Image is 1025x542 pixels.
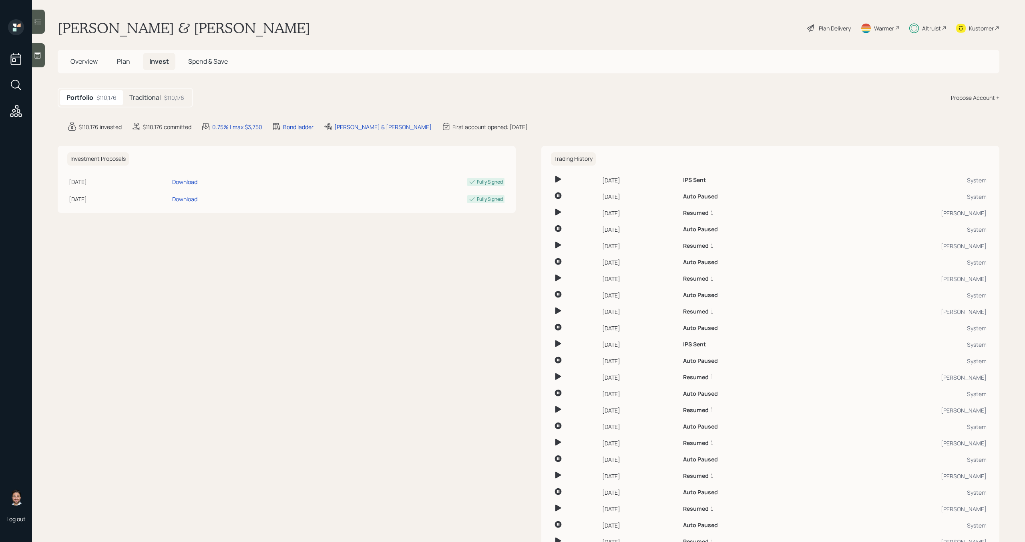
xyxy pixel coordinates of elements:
[8,489,24,506] img: michael-russo-headshot.png
[820,439,987,447] div: [PERSON_NAME]
[683,226,718,233] h6: Auto Paused
[602,505,677,513] div: [DATE]
[683,325,718,332] h6: Auto Paused
[683,210,709,216] h6: Resumed
[969,24,994,32] div: Kustomer
[602,455,677,464] div: [DATE]
[820,225,987,234] div: System
[683,506,709,512] h6: Resumed
[212,123,262,131] div: 0.75% | max $3,750
[602,488,677,497] div: [DATE]
[602,307,677,316] div: [DATE]
[820,521,987,530] div: System
[143,123,191,131] div: $110,176 committed
[6,515,26,523] div: Log out
[820,242,987,250] div: [PERSON_NAME]
[951,93,999,102] div: Propose Account +
[602,521,677,530] div: [DATE]
[820,472,987,480] div: [PERSON_NAME]
[683,177,706,184] h6: IPS Sent
[96,93,117,102] div: $110,176
[602,242,677,250] div: [DATE]
[820,373,987,382] div: [PERSON_NAME]
[820,340,987,349] div: System
[683,243,709,249] h6: Resumed
[683,522,718,529] h6: Auto Paused
[602,423,677,431] div: [DATE]
[602,275,677,283] div: [DATE]
[602,390,677,398] div: [DATE]
[117,57,130,66] span: Plan
[683,407,709,414] h6: Resumed
[683,423,718,430] h6: Auto Paused
[683,193,718,200] h6: Auto Paused
[602,192,677,201] div: [DATE]
[69,195,169,203] div: [DATE]
[683,341,706,348] h6: IPS Sent
[683,275,709,282] h6: Resumed
[149,57,169,66] span: Invest
[602,324,677,332] div: [DATE]
[820,209,987,217] div: [PERSON_NAME]
[551,152,596,166] h6: Trading History
[66,94,93,101] h5: Portfolio
[188,57,228,66] span: Spend & Save
[602,258,677,267] div: [DATE]
[452,123,528,131] div: First account opened: [DATE]
[67,152,129,166] h6: Investment Proposals
[683,358,718,364] h6: Auto Paused
[820,390,987,398] div: System
[820,176,987,184] div: System
[820,406,987,415] div: [PERSON_NAME]
[874,24,894,32] div: Warmer
[602,176,677,184] div: [DATE]
[164,93,184,102] div: $110,176
[820,275,987,283] div: [PERSON_NAME]
[602,406,677,415] div: [DATE]
[683,259,718,266] h6: Auto Paused
[820,455,987,464] div: System
[820,505,987,513] div: [PERSON_NAME]
[683,440,709,447] h6: Resumed
[58,19,310,37] h1: [PERSON_NAME] & [PERSON_NAME]
[69,178,169,186] div: [DATE]
[820,423,987,431] div: System
[477,178,503,186] div: Fully Signed
[70,57,98,66] span: Overview
[172,178,197,186] div: Download
[820,307,987,316] div: [PERSON_NAME]
[283,123,314,131] div: Bond ladder
[602,340,677,349] div: [DATE]
[602,291,677,299] div: [DATE]
[820,488,987,497] div: System
[820,357,987,365] div: System
[683,390,718,397] h6: Auto Paused
[602,209,677,217] div: [DATE]
[820,324,987,332] div: System
[602,472,677,480] div: [DATE]
[683,489,718,496] h6: Auto Paused
[334,123,432,131] div: [PERSON_NAME] & [PERSON_NAME]
[602,439,677,447] div: [DATE]
[820,192,987,201] div: System
[683,292,718,299] h6: Auto Paused
[78,123,122,131] div: $110,176 invested
[820,291,987,299] div: System
[602,357,677,365] div: [DATE]
[683,308,709,315] h6: Resumed
[683,473,709,479] h6: Resumed
[602,225,677,234] div: [DATE]
[820,258,987,267] div: System
[129,94,161,101] h5: Traditional
[477,196,503,203] div: Fully Signed
[683,374,709,381] h6: Resumed
[172,195,197,203] div: Download
[922,24,941,32] div: Altruist
[602,373,677,382] div: [DATE]
[819,24,851,32] div: Plan Delivery
[683,456,718,463] h6: Auto Paused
